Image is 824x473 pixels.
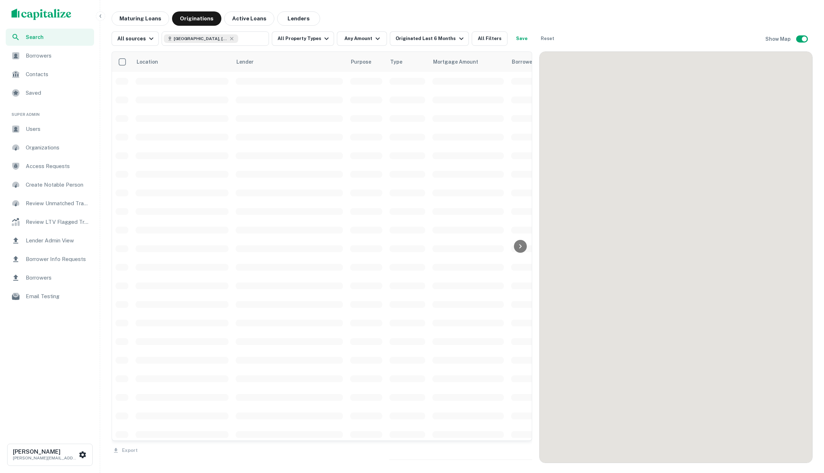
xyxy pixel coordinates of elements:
[13,449,77,455] h6: [PERSON_NAME]
[26,274,90,282] span: Borrowers
[6,195,94,212] a: Review Unmatched Transactions
[26,255,90,263] span: Borrower Info Requests
[6,251,94,268] a: Borrower Info Requests
[13,455,77,461] p: [PERSON_NAME][EMAIL_ADDRESS][DOMAIN_NAME]
[6,213,94,231] a: Review LTV Flagged Transactions
[433,58,487,66] span: Mortgage Amount
[26,292,90,301] span: Email Testing
[117,34,156,43] div: All sources
[26,162,90,171] span: Access Requests
[26,143,90,152] span: Organizations
[6,269,94,286] a: Borrowers
[507,52,586,72] th: Borrower
[112,31,159,46] button: All sources
[510,31,533,46] button: Save your search to get updates of matches that match your search criteria.
[6,176,94,193] a: Create Notable Person
[112,11,169,26] button: Maturing Loans
[132,52,232,72] th: Location
[174,35,227,42] span: [GEOGRAPHIC_DATA], [GEOGRAPHIC_DATA], [GEOGRAPHIC_DATA]
[429,52,507,72] th: Mortgage Amount
[26,125,90,133] span: Users
[236,58,254,66] span: Lender
[540,52,812,463] div: 0 0
[6,66,94,83] a: Contacts
[6,120,94,138] a: Users
[26,236,90,245] span: Lender Admin View
[26,70,90,79] span: Contacts
[6,158,94,175] a: Access Requests
[6,103,94,120] li: Super Admin
[26,181,90,189] span: Create Notable Person
[386,52,429,72] th: Type
[788,416,824,450] iframe: Chat Widget
[390,58,412,66] span: Type
[472,31,507,46] button: All Filters
[536,31,559,46] button: Reset
[272,31,334,46] button: All Property Types
[6,29,94,46] a: Search
[26,89,90,97] span: Saved
[6,232,94,249] a: Lender Admin View
[6,47,94,64] a: Borrowers
[351,58,381,66] span: Purpose
[136,58,167,66] span: Location
[26,51,90,60] span: Borrowers
[232,52,347,72] th: Lender
[337,31,387,46] button: Any Amount
[172,11,221,26] button: Originations
[26,33,90,41] span: Search
[765,35,792,43] h6: Show Map
[347,52,386,72] th: Purpose
[7,444,93,466] button: [PERSON_NAME][PERSON_NAME][EMAIL_ADDRESS][DOMAIN_NAME]
[277,11,320,26] button: Lenders
[26,199,90,208] span: Review Unmatched Transactions
[26,218,90,226] span: Review LTV Flagged Transactions
[6,288,94,305] a: Email Testing
[6,84,94,102] a: Saved
[396,34,465,43] div: Originated Last 6 Months
[512,58,534,66] span: Borrower
[390,31,469,46] button: Originated Last 6 Months
[11,9,72,20] img: capitalize-logo.png
[6,139,94,156] a: Organizations
[224,11,274,26] button: Active Loans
